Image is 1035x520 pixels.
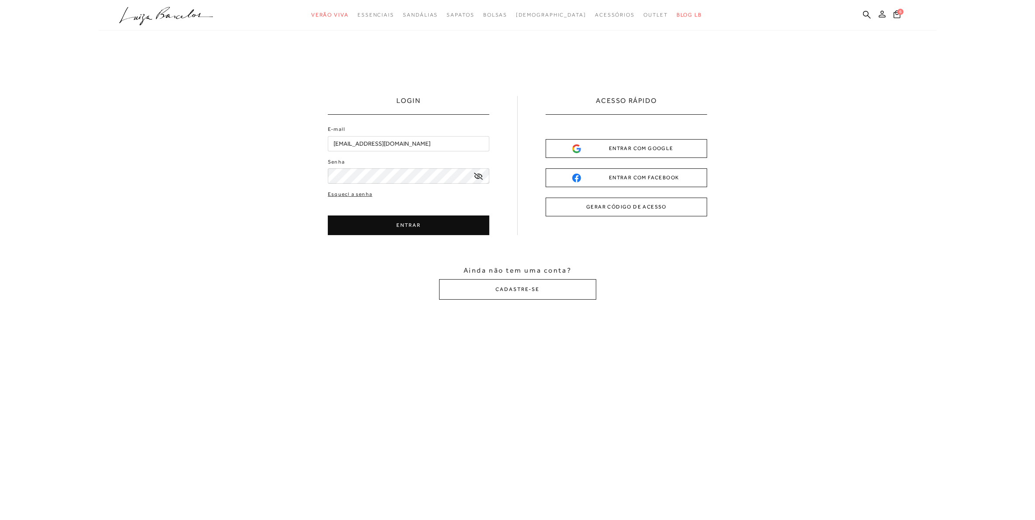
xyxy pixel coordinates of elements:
button: 6 [891,10,903,21]
label: E-mail [328,125,345,133]
span: Acessórios [595,12,635,18]
h2: ACESSO RÁPIDO [596,96,657,114]
a: categoryNavScreenReaderText [403,7,438,23]
button: GERAR CÓDIGO DE ACESSO [546,198,707,216]
a: categoryNavScreenReaderText [483,7,508,23]
a: BLOG LB [677,7,702,23]
a: categoryNavScreenReaderText [358,7,394,23]
span: BLOG LB [677,12,702,18]
a: categoryNavScreenReaderText [447,7,474,23]
a: categoryNavScreenReaderText [595,7,635,23]
div: ENTRAR COM FACEBOOK [572,173,681,182]
span: 6 [897,9,904,15]
span: Bolsas [483,12,508,18]
input: E-mail [328,136,489,151]
button: ENTRAR COM FACEBOOK [546,168,707,187]
span: Outlet [643,12,668,18]
a: categoryNavScreenReaderText [643,7,668,23]
span: Essenciais [358,12,394,18]
label: Senha [328,158,345,166]
span: Sandálias [403,12,438,18]
a: Esqueci a senha [328,190,372,198]
a: noSubCategoriesText [516,7,586,23]
a: exibir senha [474,173,483,179]
span: Verão Viva [311,12,349,18]
span: Sapatos [447,12,474,18]
button: ENTRAR [328,216,489,235]
button: CADASTRE-SE [439,279,596,300]
span: [DEMOGRAPHIC_DATA] [516,12,586,18]
a: categoryNavScreenReaderText [311,7,349,23]
div: ENTRAR COM GOOGLE [572,144,681,153]
button: ENTRAR COM GOOGLE [546,139,707,158]
span: Ainda não tem uma conta? [464,266,571,275]
h1: LOGIN [397,96,421,114]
